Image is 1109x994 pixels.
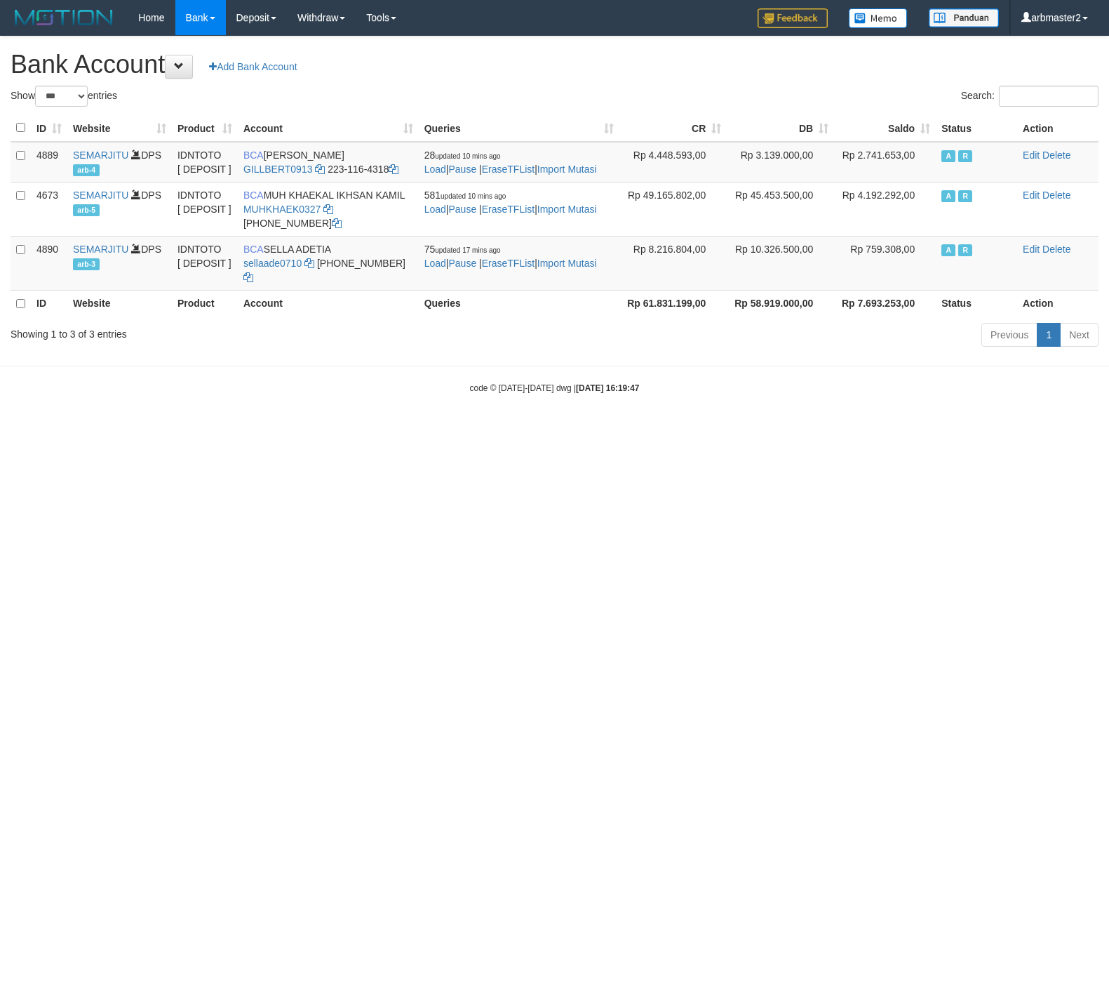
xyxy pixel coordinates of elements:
[243,150,264,161] span: BCA
[961,86,1098,107] label: Search:
[332,218,342,229] a: Copy 7152165849 to clipboard
[941,190,955,202] span: Active
[834,182,936,236] td: Rp 4.192.292,00
[999,86,1098,107] input: Search:
[958,244,972,256] span: Running
[537,164,597,175] a: Import Mutasi
[73,150,128,161] a: SEMARJITU
[958,190,972,202] span: Running
[448,164,476,175] a: Pause
[958,150,972,162] span: Running
[441,192,506,200] span: updated 10 mins ago
[67,236,172,290] td: DPS
[238,236,419,290] td: SELLA ADETIA [PHONE_NUMBER]
[537,204,597,215] a: Import Mutasi
[619,182,727,236] td: Rp 49.165.802,00
[576,383,639,393] strong: [DATE] 16:19:47
[537,258,597,269] a: Import Mutasi
[424,164,446,175] a: Load
[67,182,172,236] td: DPS
[424,150,501,161] span: 28
[73,164,100,176] span: arb-4
[67,142,172,183] td: DPS
[619,114,727,142] th: CR: activate to sort column ascending
[424,258,446,269] a: Load
[727,182,834,236] td: Rp 45.453.500,00
[1042,190,1070,201] a: Delete
[424,244,597,269] span: | | |
[238,290,419,317] th: Account
[11,51,1098,79] h1: Bank Account
[941,244,955,256] span: Active
[619,236,727,290] td: Rp 8.216.804,00
[1042,244,1070,255] a: Delete
[172,182,238,236] td: IDNTOTO [ DEPOSIT ]
[619,142,727,183] td: Rp 4.448.593,00
[936,290,1017,317] th: Status
[243,190,264,201] span: BCA
[67,114,172,142] th: Website: activate to sort column ascending
[73,204,100,216] span: arb-5
[31,236,67,290] td: 4890
[238,182,419,236] td: MUH KHAEKAL IKHSAN KAMIL [PHONE_NUMBER]
[1017,114,1098,142] th: Action
[435,152,500,160] span: updated 10 mins ago
[35,86,88,107] select: Showentries
[323,204,333,215] a: Copy MUHKHAEK0327 to clipboard
[1017,290,1098,317] th: Action
[619,290,727,317] th: Rp 61.831.199,00
[304,258,314,269] a: Copy sellaade0710 to clipboard
[31,290,67,317] th: ID
[11,7,117,28] img: MOTION_logo.png
[834,114,936,142] th: Saldo: activate to sort column ascending
[424,244,501,255] span: 75
[172,236,238,290] td: IDNTOTO [ DEPOSIT ]
[200,55,306,79] a: Add Bank Account
[727,142,834,183] td: Rp 3.139.000,00
[73,244,128,255] a: SEMARJITU
[448,258,476,269] a: Pause
[389,164,398,175] a: Copy 2231164318 to clipboard
[1037,323,1061,347] a: 1
[834,236,936,290] td: Rp 759.308,00
[31,142,67,183] td: 4889
[31,114,67,142] th: ID: activate to sort column ascending
[419,290,620,317] th: Queries
[470,383,640,393] small: code © [DATE]-[DATE] dwg |
[1060,323,1098,347] a: Next
[172,290,238,317] th: Product
[448,204,476,215] a: Pause
[419,114,620,142] th: Queries: activate to sort column ascending
[941,150,955,162] span: Active
[424,204,446,215] a: Load
[11,322,452,341] div: Showing 1 to 3 of 3 entries
[11,86,117,107] label: Show entries
[243,164,313,175] a: GILLBERT0913
[172,114,238,142] th: Product: activate to sort column ascending
[834,290,936,317] th: Rp 7.693.253,00
[424,190,506,201] span: 581
[727,236,834,290] td: Rp 10.326.500,00
[1023,244,1040,255] a: Edit
[73,190,128,201] a: SEMARJITU
[315,164,325,175] a: Copy GILLBERT0913 to clipboard
[727,114,834,142] th: DB: activate to sort column ascending
[243,244,264,255] span: BCA
[834,142,936,183] td: Rp 2.741.653,00
[482,164,535,175] a: EraseTFList
[424,150,597,175] span: | | |
[758,8,828,28] img: Feedback.jpg
[424,190,597,215] span: | | |
[849,8,908,28] img: Button%20Memo.svg
[31,182,67,236] td: 4673
[238,142,419,183] td: [PERSON_NAME] 223-116-4318
[727,290,834,317] th: Rp 58.919.000,00
[243,204,321,215] a: MUHKHAEK0327
[1023,150,1040,161] a: Edit
[243,272,253,283] a: Copy 6127014665 to clipboard
[172,142,238,183] td: IDNTOTO [ DEPOSIT ]
[936,114,1017,142] th: Status
[482,258,535,269] a: EraseTFList
[243,258,302,269] a: sellaade0710
[67,290,172,317] th: Website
